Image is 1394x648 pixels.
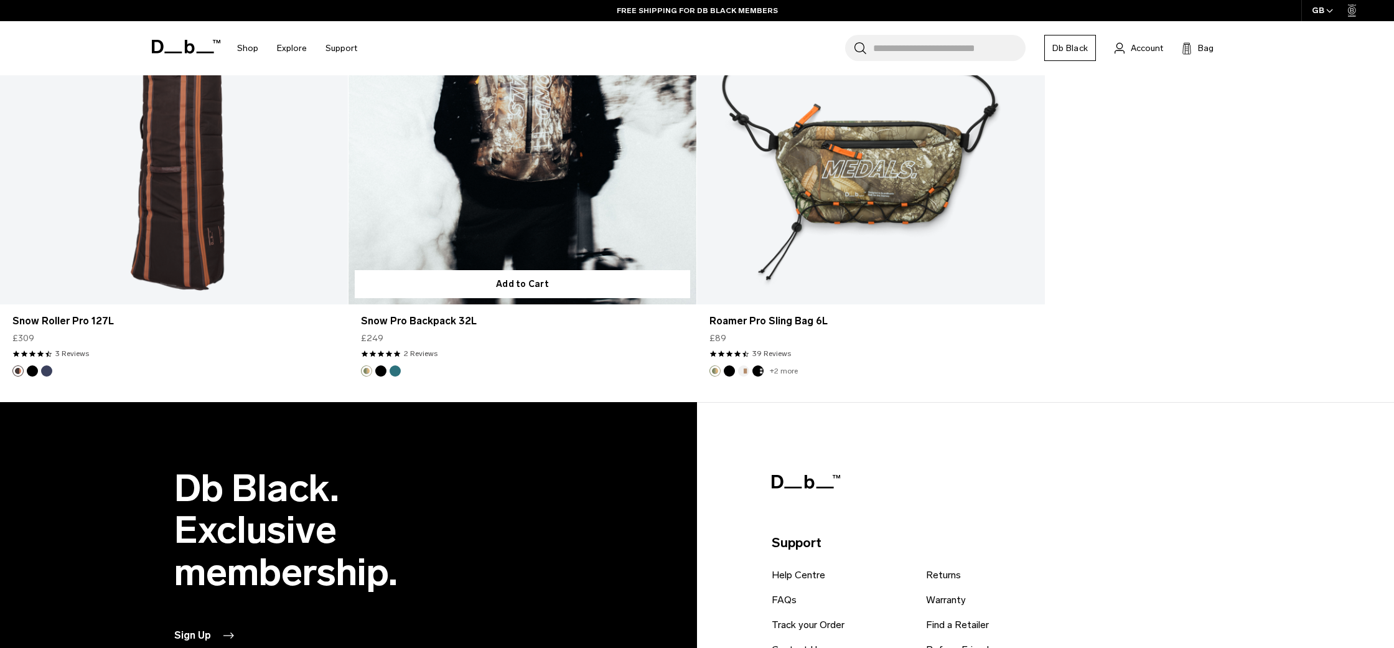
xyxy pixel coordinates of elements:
[174,467,510,593] h2: Db Black. Exclusive membership.
[1044,35,1096,61] a: Db Black
[325,26,357,70] a: Support
[709,365,721,377] button: Db x Beyond Medals
[41,365,52,377] button: Blue Hour
[770,367,798,375] a: +2 more
[752,348,791,359] a: 39 reviews
[361,332,383,345] span: £249
[709,332,726,345] span: £89
[752,365,764,377] button: Charcoal Grey
[55,348,89,359] a: 3 reviews
[926,568,961,583] a: Returns
[617,5,778,16] a: FREE SHIPPING FOR DB BLACK MEMBERS
[772,568,825,583] a: Help Centre
[27,365,38,377] button: Black Out
[1182,40,1214,55] button: Bag
[12,314,335,329] a: Snow Roller Pro 127L
[375,365,386,377] button: Black Out
[277,26,307,70] a: Explore
[1131,42,1163,55] span: Account
[404,348,437,359] a: 2 reviews
[228,21,367,75] nav: Main Navigation
[1115,40,1163,55] a: Account
[12,365,24,377] button: Homegrown with Lu
[772,593,797,608] a: FAQs
[772,617,844,632] a: Track your Order
[237,26,258,70] a: Shop
[926,617,989,632] a: Find a Retailer
[361,365,372,377] button: Db x Beyond Medals
[724,365,735,377] button: Black Out
[355,270,690,298] button: Add to Cart
[174,628,236,643] button: Sign Up
[738,365,749,377] button: Oatmilk
[12,332,34,345] span: £309
[390,365,401,377] button: Midnight Teal
[361,314,684,329] a: Snow Pro Backpack 32L
[709,314,1032,329] a: Roamer Pro Sling Bag 6L
[772,533,1207,553] p: Support
[1198,42,1214,55] span: Bag
[926,593,966,608] a: Warranty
